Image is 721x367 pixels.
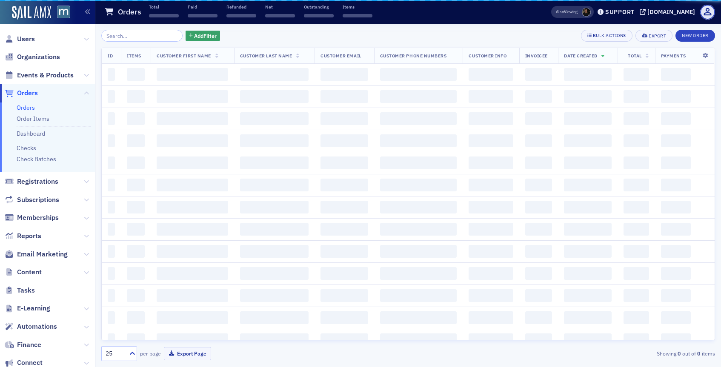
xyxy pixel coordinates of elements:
[469,201,513,213] span: ‌
[127,223,145,236] span: ‌
[17,177,58,186] span: Registrations
[564,90,612,103] span: ‌
[525,134,552,147] span: ‌
[624,68,649,81] span: ‌
[343,14,372,17] span: ‌
[525,53,548,59] span: Invoicee
[108,245,115,258] span: ‌
[320,289,368,302] span: ‌
[525,267,552,280] span: ‌
[118,7,141,17] h1: Orders
[188,4,217,10] p: Paid
[624,179,649,191] span: ‌
[240,134,309,147] span: ‌
[5,71,74,80] a: Events & Products
[624,311,649,324] span: ‌
[624,333,649,346] span: ‌
[469,53,506,59] span: Customer Info
[127,53,141,59] span: Items
[17,155,56,163] a: Check Batches
[240,53,292,59] span: Customer Last Name
[17,115,49,122] a: Order Items
[17,52,60,62] span: Organizations
[564,289,612,302] span: ‌
[469,311,513,324] span: ‌
[661,68,691,81] span: ‌
[12,6,51,20] img: SailAMX
[57,6,70,19] img: SailAMX
[525,311,552,324] span: ‌
[149,14,179,17] span: ‌
[106,349,124,358] div: 25
[469,267,513,280] span: ‌
[525,223,552,236] span: ‌
[564,245,612,258] span: ‌
[661,245,691,258] span: ‌
[17,104,35,111] a: Orders
[525,112,552,125] span: ‌
[157,68,228,81] span: ‌
[240,68,309,81] span: ‌
[108,201,115,213] span: ‌
[240,90,309,103] span: ‌
[380,311,457,324] span: ‌
[5,195,59,205] a: Subscriptions
[661,112,691,125] span: ‌
[380,223,457,236] span: ‌
[240,112,309,125] span: ‌
[564,156,612,169] span: ‌
[240,333,309,346] span: ‌
[661,53,686,59] span: Payments
[265,14,295,17] span: ‌
[516,350,715,357] div: Showing out of items
[320,311,368,324] span: ‌
[101,30,183,42] input: Search…
[127,90,145,103] span: ‌
[469,134,513,147] span: ‌
[17,213,59,222] span: Memberships
[5,322,57,331] a: Automations
[647,8,695,16] div: [DOMAIN_NAME]
[624,267,649,280] span: ‌
[17,286,35,295] span: Tasks
[624,156,649,169] span: ‌
[676,350,682,357] strong: 0
[108,311,115,324] span: ‌
[108,90,115,103] span: ‌
[380,156,457,169] span: ‌
[157,156,228,169] span: ‌
[320,201,368,213] span: ‌
[5,267,42,277] a: Content
[624,112,649,125] span: ‌
[127,267,145,280] span: ‌
[5,213,59,222] a: Memberships
[5,250,68,259] a: Email Marketing
[469,68,513,81] span: ‌
[157,289,228,302] span: ‌
[108,53,113,59] span: ID
[108,333,115,346] span: ‌
[640,9,698,15] button: [DOMAIN_NAME]
[51,6,70,20] a: View Homepage
[380,53,447,59] span: Customer Phone Numbers
[5,177,58,186] a: Registrations
[525,90,552,103] span: ‌
[108,156,115,169] span: ‌
[157,267,228,280] span: ‌
[624,289,649,302] span: ‌
[127,112,145,125] span: ‌
[649,34,666,38] div: Export
[320,68,368,81] span: ‌
[469,289,513,302] span: ‌
[240,156,309,169] span: ‌
[320,53,361,59] span: Customer Email
[17,322,57,331] span: Automations
[127,134,145,147] span: ‌
[624,134,649,147] span: ‌
[157,311,228,324] span: ‌
[380,90,457,103] span: ‌
[17,267,42,277] span: Content
[108,179,115,191] span: ‌
[127,245,145,258] span: ‌
[240,311,309,324] span: ‌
